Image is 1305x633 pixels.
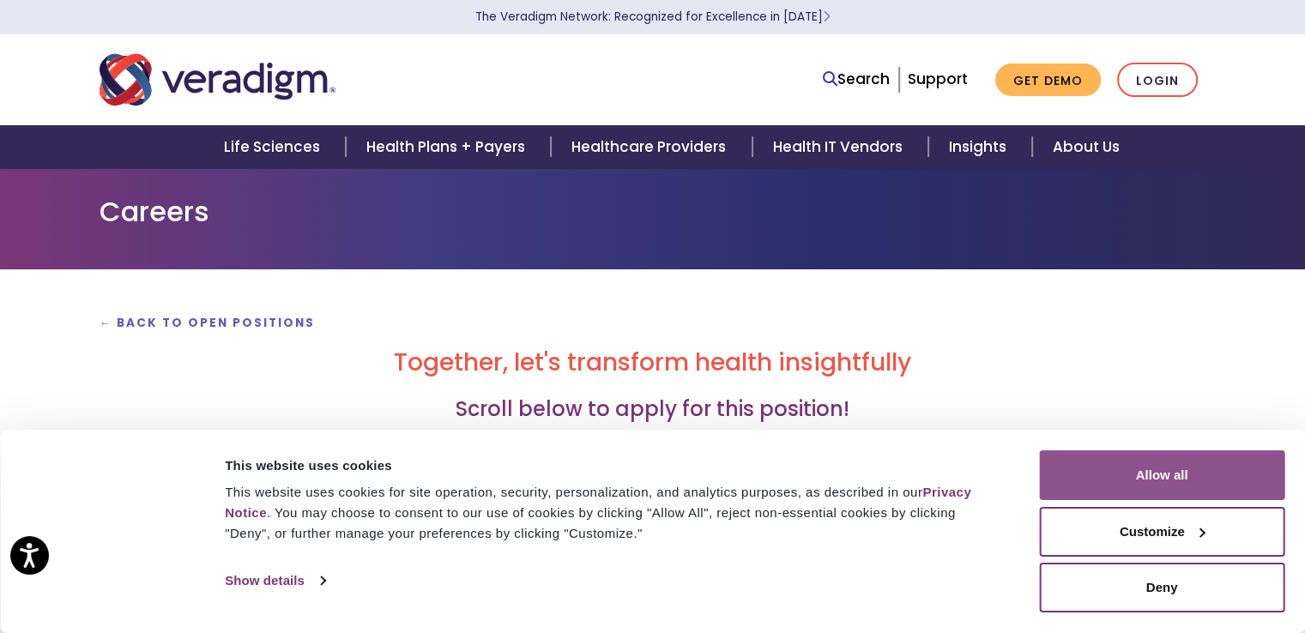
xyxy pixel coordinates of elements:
[752,125,928,169] a: Health IT Vendors
[1039,507,1284,557] button: Customize
[908,69,968,89] a: Support
[225,568,324,594] a: Show details
[823,9,831,25] span: Learn More
[346,125,551,169] a: Health Plans + Payers
[1039,450,1284,500] button: Allow all
[1032,125,1140,169] a: About Us
[823,68,890,91] a: Search
[995,63,1101,97] a: Get Demo
[225,482,1000,544] div: This website uses cookies for site operation, security, personalization, and analytics purposes, ...
[1117,63,1198,98] a: Login
[100,397,1206,422] h3: Scroll below to apply for this position!
[551,125,752,169] a: Healthcare Providers
[100,315,316,331] a: ← Back to Open Positions
[100,348,1206,377] h2: Together, let's transform health insightfully
[100,51,335,108] img: Veradigm logo
[225,455,1000,476] div: This website uses cookies
[203,125,346,169] a: Life Sciences
[100,196,1206,228] h1: Careers
[1039,563,1284,612] button: Deny
[928,125,1032,169] a: Insights
[475,9,831,25] a: The Veradigm Network: Recognized for Excellence in [DATE]Learn More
